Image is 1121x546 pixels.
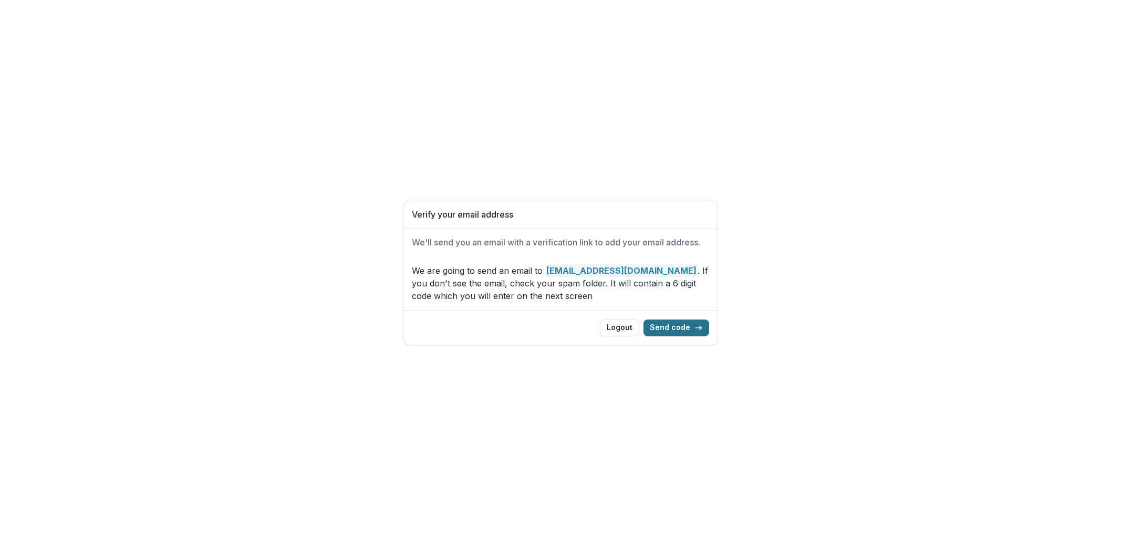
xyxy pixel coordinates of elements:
[600,320,639,336] button: Logout
[412,264,709,302] p: We are going to send an email to . If you don't see the email, check your spam folder. It will co...
[545,264,698,277] strong: [EMAIL_ADDRESS][DOMAIN_NAME]
[412,238,709,248] h2: We'll send you an email with a verification link to add your email address.
[643,320,709,336] button: Send code
[412,210,709,220] h1: Verify your email address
